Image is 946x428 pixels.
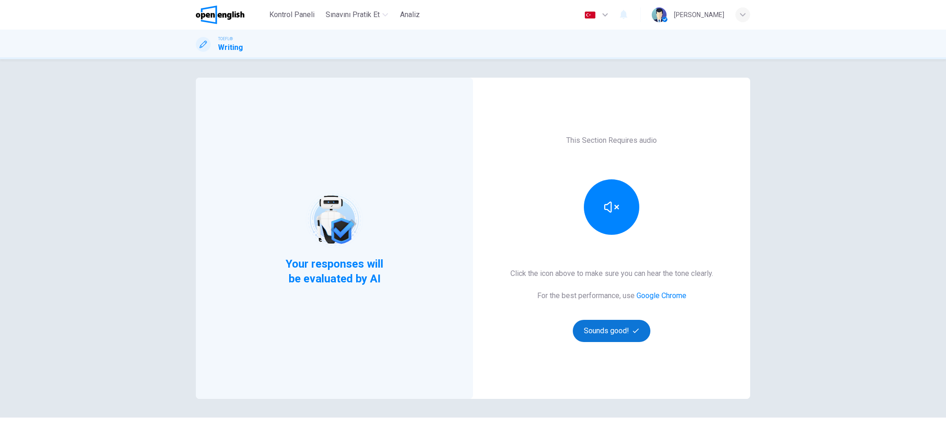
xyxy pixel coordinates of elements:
span: Kontrol Paneli [269,9,315,20]
img: tr [584,12,596,18]
button: Kontrol Paneli [266,6,318,23]
button: Analiz [395,6,425,23]
img: robot icon [305,190,364,249]
button: Sounds good! [573,320,650,342]
h1: Writing [218,42,243,53]
span: Sınavını Pratik Et [326,9,380,20]
img: OpenEnglish logo [196,6,244,24]
div: [PERSON_NAME] [674,9,724,20]
h6: For the best performance, use [537,290,686,301]
h6: Click the icon above to make sure you can hear the tone clearly. [510,268,713,279]
span: Your responses will be evaluated by AI [279,257,391,286]
a: Google Chrome [637,291,686,300]
img: Profile picture [652,7,667,22]
span: Analiz [400,9,420,20]
span: TOEFL® [218,36,233,42]
a: OpenEnglish logo [196,6,266,24]
h6: This Section Requires audio [566,135,657,146]
button: Sınavını Pratik Et [322,6,392,23]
